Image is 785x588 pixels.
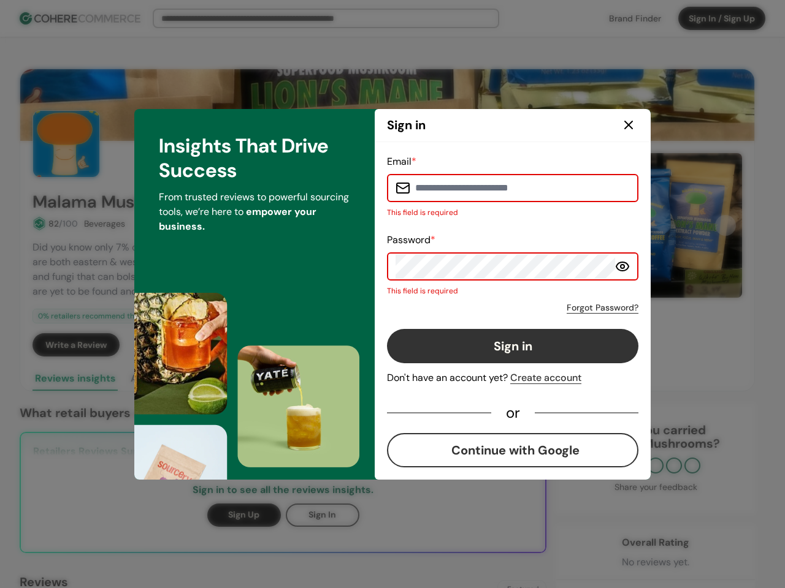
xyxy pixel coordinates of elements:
[387,371,638,385] div: Don't have an account yet?
[387,207,638,218] p: This field is required
[387,329,638,363] button: Sign in
[510,371,581,385] div: Create account
[159,205,316,233] span: empower your business.
[567,301,638,314] a: Forgot Password?
[159,190,350,234] p: From trusted reviews to powerful sourcing tools, we’re here to
[387,285,638,296] p: This field is required
[387,116,426,134] h2: Sign in
[387,233,435,246] label: Password
[159,134,350,183] h3: Insights That Drive Success
[387,155,416,168] label: Email
[491,407,535,418] div: or
[387,433,638,467] button: Continue with Google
